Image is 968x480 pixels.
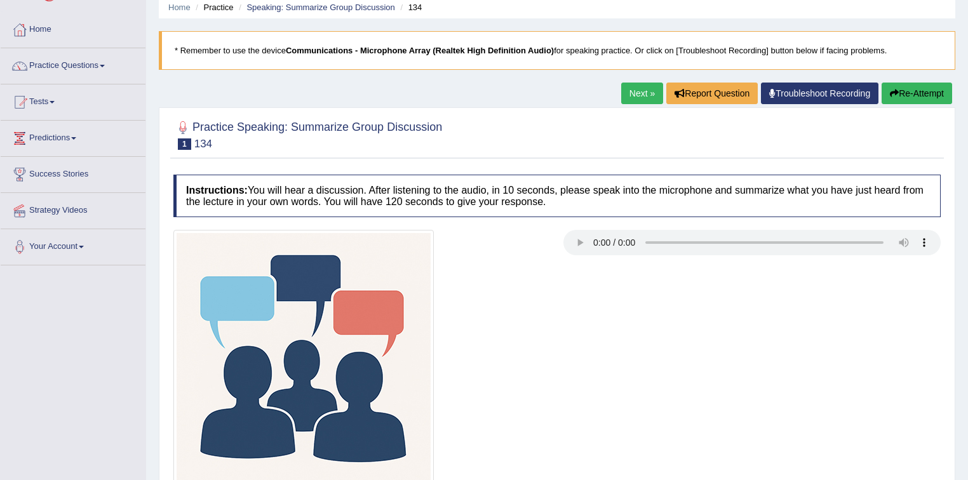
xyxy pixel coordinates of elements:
a: Strategy Videos [1,193,145,225]
h4: You will hear a discussion. After listening to the audio, in 10 seconds, please speak into the mi... [173,175,941,217]
a: Practice Questions [1,48,145,80]
a: Your Account [1,229,145,261]
a: Next » [621,83,663,104]
blockquote: * Remember to use the device for speaking practice. Or click on [Troubleshoot Recording] button b... [159,31,955,70]
small: 134 [194,138,212,150]
b: Instructions: [186,185,248,196]
a: Success Stories [1,157,145,189]
a: Speaking: Summarize Group Discussion [246,3,394,12]
a: Home [1,12,145,44]
button: Re-Attempt [882,83,952,104]
h2: Practice Speaking: Summarize Group Discussion [173,118,442,150]
a: Tests [1,84,145,116]
li: 134 [397,1,422,13]
button: Report Question [666,83,758,104]
span: 1 [178,138,191,150]
b: Communications - Microphone Array (Realtek High Definition Audio) [286,46,554,55]
a: Troubleshoot Recording [761,83,878,104]
a: Predictions [1,121,145,152]
li: Practice [192,1,233,13]
a: Home [168,3,191,12]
